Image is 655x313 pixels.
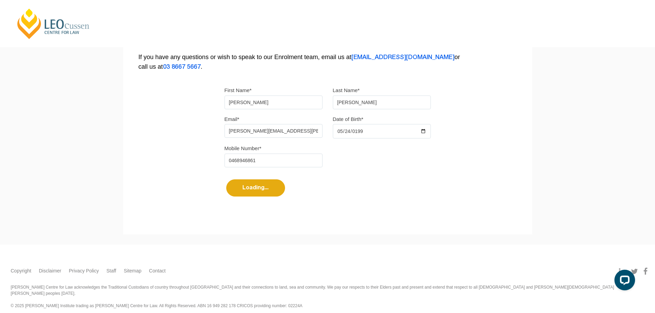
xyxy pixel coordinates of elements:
[225,87,252,94] label: First Name*
[15,8,91,40] a: [PERSON_NAME] Centre for Law
[225,116,239,123] label: Email*
[333,87,360,94] label: Last Name*
[225,96,323,109] input: First name
[351,55,455,60] a: [EMAIL_ADDRESS][DOMAIN_NAME]
[226,179,285,197] button: Loading...
[609,267,638,296] iframe: LiveChat chat widget
[225,145,262,152] label: Mobile Number*
[149,267,165,275] a: Contact
[106,267,116,275] a: Staff
[69,267,99,275] a: Privacy Policy
[225,154,323,167] input: Mobile Number
[163,64,201,70] a: 03 8667 5667
[333,96,431,109] input: Last name
[124,267,141,275] a: Sitemap
[225,124,323,138] input: Email
[333,116,363,123] label: Date of Birth*
[139,25,517,72] p: This enrolment form will take 10 minutes to complete and reserves your place in our PLT program. ...
[39,267,61,275] a: Disclaimer
[11,267,31,275] a: Copyright
[11,284,644,309] div: [PERSON_NAME] Centre for Law acknowledges the Traditional Custodians of country throughout [GEOGR...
